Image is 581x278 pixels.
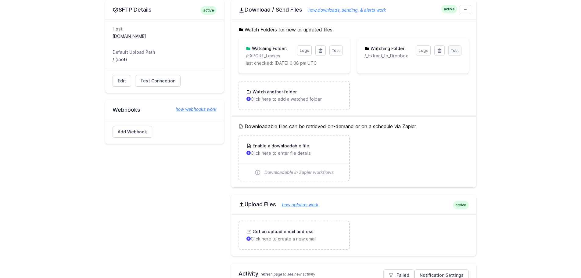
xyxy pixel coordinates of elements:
[369,45,406,52] h3: Watching Folder:
[332,48,340,53] span: Test
[276,202,318,207] a: how uploads work
[135,75,181,87] a: Test Connection
[113,26,217,32] dt: Host
[453,201,469,209] span: active
[329,45,343,56] a: Test
[441,5,457,13] span: active
[113,75,131,87] a: Edit
[239,135,349,181] a: Enable a downloadable file Click here to enter file details Downloadable in Zapier workflows
[246,236,342,242] p: Click here to create a new email
[416,45,431,56] a: Logs
[297,45,312,56] a: Logs
[261,272,315,276] span: refresh page to see new activity
[364,53,412,59] p: /_Extract_to_Dropbox
[451,48,459,53] span: Test
[246,150,342,156] p: Click here to enter file details
[246,53,293,59] p: /EXPORT_Leases
[113,106,217,114] h2: Webhooks
[302,7,386,13] a: how downloads, sending, & alerts work
[170,106,217,112] a: how webhooks work
[238,26,469,33] h5: Watch Folders for new or updated files
[251,229,314,235] h3: Get an upload email address
[238,6,469,13] h2: Download / Send Files
[113,49,217,55] dt: Default Upload Path
[113,6,217,13] h2: SFTP Details
[246,96,342,102] p: Click here to add a watched folder
[113,33,217,39] dd: [DOMAIN_NAME]
[246,60,343,66] p: last checked: [DATE] 6:38 pm UTC
[251,45,287,52] h3: Watching Folder:
[239,221,349,249] a: Get an upload email address Click here to create a new email
[551,247,574,271] iframe: Drift Widget Chat Controller
[113,56,217,63] dd: / (root)
[239,81,349,110] a: Watch another folder Click here to add a watched folder
[238,201,469,208] h2: Upload Files
[140,78,175,84] span: Test Connection
[251,143,309,149] h3: Enable a downloadable file
[238,269,469,278] h2: Activity
[264,169,334,175] span: Downloadable in Zapier workflows
[251,89,297,95] h3: Watch another folder
[201,6,217,15] span: active
[238,123,469,130] h5: Downloadable files can be retrieved on-demand or on a schedule via Zapier
[448,45,461,56] a: Test
[113,126,152,138] a: Add Webhook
